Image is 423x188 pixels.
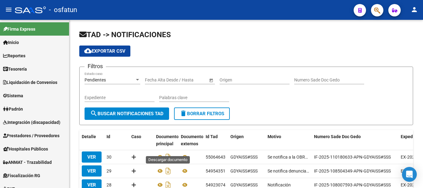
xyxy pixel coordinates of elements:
[107,168,111,173] span: 29
[90,111,164,116] span: Buscar Notificaciones TAD
[79,130,104,151] datatable-header-cell: Detalle
[87,168,96,174] span: VER
[3,159,52,166] span: ANMAT - Trazabilidad
[3,132,59,139] span: Prestadores / Proveedores
[268,154,309,161] span: Se notifica a la OBRA SOCIAL DE LA FEDERACION ARGENTINA DEL TRABAJADOR DE LAS UNIVERSIDADES NACIO...
[156,134,179,146] span: Documento principal
[314,168,391,173] span: IF-2025-108504349-APN-GDYAISS#SSS
[206,134,218,139] span: Id Tad
[131,134,141,139] span: Caso
[164,166,172,176] i: Descargar documento
[180,111,224,116] span: Borrar Filtros
[145,77,168,83] input: Fecha inicio
[3,92,23,99] span: Sistema
[268,134,281,139] span: Motivo
[107,182,111,187] span: 28
[85,62,106,71] h3: Filtros
[402,167,417,182] div: Open Intercom Messenger
[104,130,129,151] datatable-header-cell: Id
[203,130,228,151] datatable-header-cell: Id Tad
[79,30,171,39] span: TAD -> NOTIFICACIONES
[230,155,258,160] span: GDYAISS#SSS
[82,134,96,139] span: Detalle
[3,66,27,72] span: Tesorería
[87,154,96,160] span: VER
[49,3,77,17] span: - osfatun
[154,130,178,151] datatable-header-cell: Documento principal
[3,79,57,86] span: Liquidación de Convenios
[3,106,23,112] span: Padrón
[84,48,125,54] span: Exportar CSV
[173,77,203,83] input: Fecha fin
[314,155,391,160] span: IF-2025-110180633-APN-GDYAISS#SSS
[228,130,265,151] datatable-header-cell: Origen
[401,134,423,139] span: Expediente
[411,6,418,13] mat-icon: person
[85,107,169,120] button: Buscar Notificaciones TAD
[85,77,106,82] span: Pendientes
[180,110,187,117] mat-icon: delete
[208,77,214,83] button: Open calendar
[230,168,258,173] span: GDYAISS#SSS
[206,182,225,187] span: 54923074
[206,168,225,173] span: 54954351
[129,130,154,151] datatable-header-cell: Caso
[3,119,60,126] span: Integración (discapacidad)
[178,130,203,151] datatable-header-cell: Documentos externos
[314,134,361,139] span: Numero Sade Doc Gedo
[268,168,309,175] span: Se notifica denuncia realizada por el/la afiliado/a: [PERSON_NAME], CUIL: 20205017128, por negati...
[265,130,312,151] datatable-header-cell: Motivo
[312,130,398,151] datatable-header-cell: Numero Sade Doc Gedo
[107,155,111,160] span: 30
[5,6,12,13] mat-icon: menu
[90,110,98,117] mat-icon: search
[181,134,206,146] span: Documentos externos
[3,146,48,152] span: Hospitales Públicos
[230,134,244,139] span: Origen
[174,107,230,120] button: Borrar Filtros
[3,39,19,46] span: Inicio
[3,26,35,33] span: Firma Express
[230,182,258,187] span: GDYAISS#SSS
[87,182,96,188] span: VER
[3,52,25,59] span: Reportes
[3,172,40,179] span: Fiscalización RG
[79,46,130,57] button: Exportar CSV
[314,182,391,187] span: IF-2025-108007593-APN-GDYAISS#SSS
[82,151,102,163] button: VER
[82,165,102,177] button: VER
[206,155,225,160] span: 55064643
[84,47,92,55] mat-icon: cloud_download
[164,152,172,162] i: Descargar documento
[107,134,110,139] span: Id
